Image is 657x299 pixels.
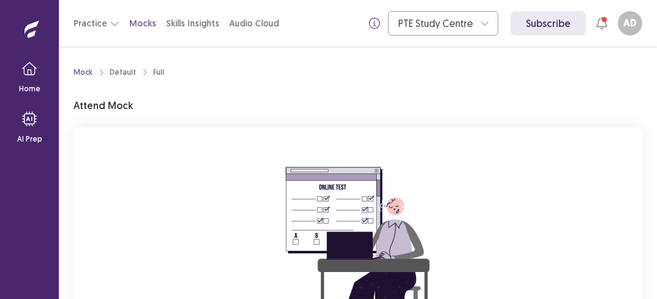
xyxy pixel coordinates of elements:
[229,17,279,30] a: Audio Cloud
[363,12,385,34] button: info
[129,17,156,30] a: Mocks
[74,98,133,113] p: Attend Mock
[618,11,642,36] button: AD
[74,67,164,78] nav: breadcrumb
[17,134,42,145] p: AI Prep
[511,11,586,36] a: Subscribe
[110,67,136,78] div: Default
[74,12,120,34] button: Practice
[153,67,164,78] div: Full
[74,67,93,78] a: Mock
[19,83,40,94] p: Home
[166,17,219,30] a: Skills Insights
[398,12,474,35] div: PTE Study Centre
